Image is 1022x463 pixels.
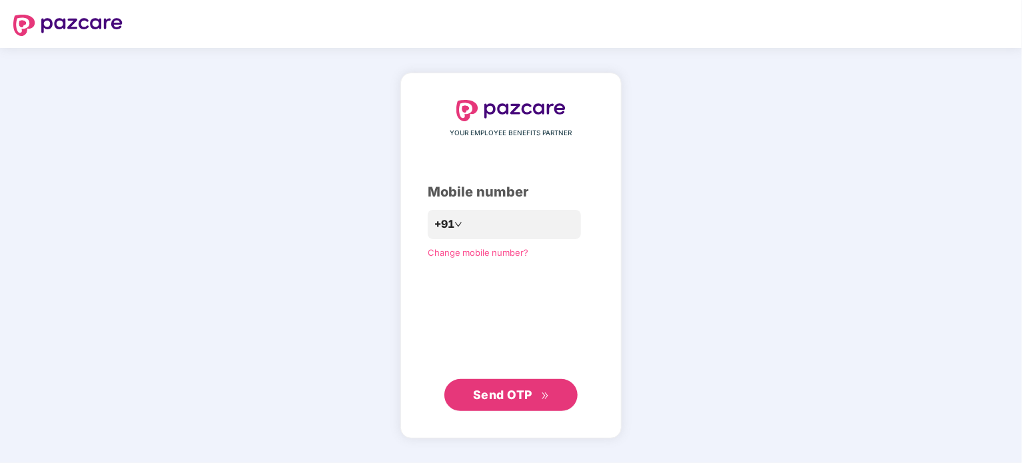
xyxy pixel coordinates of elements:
[450,128,572,139] span: YOUR EMPLOYEE BENEFITS PARTNER
[444,379,578,411] button: Send OTPdouble-right
[434,216,454,232] span: +91
[454,221,462,229] span: down
[428,247,528,258] a: Change mobile number?
[428,182,594,203] div: Mobile number
[456,100,566,121] img: logo
[541,392,550,400] span: double-right
[13,15,123,36] img: logo
[473,388,532,402] span: Send OTP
